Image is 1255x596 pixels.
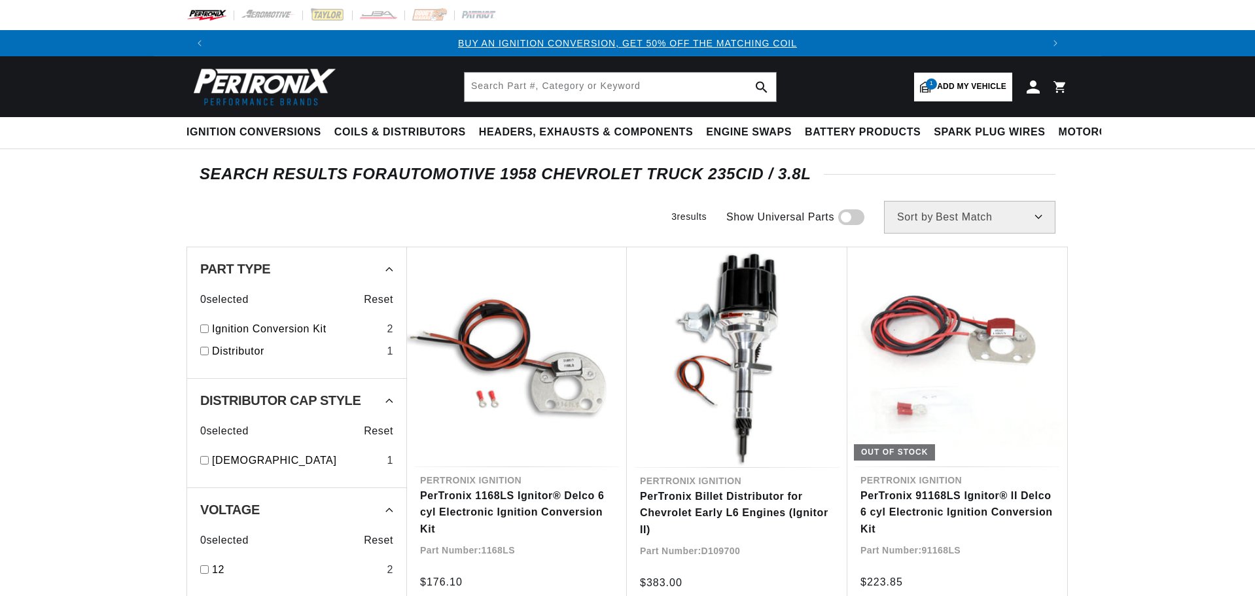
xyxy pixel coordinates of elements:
[334,126,466,139] span: Coils & Distributors
[212,452,381,469] a: [DEMOGRAPHIC_DATA]
[213,36,1042,50] div: 1 of 3
[200,532,249,549] span: 0 selected
[805,126,921,139] span: Battery Products
[212,343,381,360] a: Distributor
[387,561,393,578] div: 2
[200,262,270,275] span: Part Type
[671,211,707,222] span: 3 results
[1042,30,1069,56] button: Translation missing: en.sections.announcements.next_announcement
[200,503,260,516] span: Voltage
[200,291,249,308] span: 0 selected
[798,117,927,148] summary: Battery Products
[387,452,393,469] div: 1
[1059,126,1137,139] span: Motorcycle
[747,73,776,101] button: search button
[884,201,1055,234] select: Sort by
[420,487,614,538] a: PerTronix 1168LS Ignitor® Delco 6 cyl Electronic Ignition Conversion Kit
[914,73,1012,101] a: 1Add my vehicle
[458,38,797,48] a: BUY AN IGNITION CONVERSION, GET 50% OFF THE MATCHING COIL
[154,30,1101,56] slideshow-component: Translation missing: en.sections.announcements.announcement_bar
[186,64,337,109] img: Pertronix
[726,209,834,226] span: Show Universal Parts
[897,212,933,222] span: Sort by
[934,126,1045,139] span: Spark Plug Wires
[364,532,393,549] span: Reset
[1052,117,1143,148] summary: Motorcycle
[364,423,393,440] span: Reset
[200,167,1055,181] div: SEARCH RESULTS FOR Automotive 1958 Chevrolet Truck 235cid / 3.8L
[186,117,328,148] summary: Ignition Conversions
[926,79,937,90] span: 1
[465,73,776,101] input: Search Part #, Category or Keyword
[364,291,393,308] span: Reset
[387,343,393,360] div: 1
[328,117,472,148] summary: Coils & Distributors
[472,117,699,148] summary: Headers, Exhausts & Components
[186,126,321,139] span: Ignition Conversions
[213,36,1042,50] div: Announcement
[212,561,381,578] a: 12
[186,30,213,56] button: Translation missing: en.sections.announcements.previous_announcement
[706,126,792,139] span: Engine Swaps
[200,394,361,407] span: Distributor Cap Style
[860,487,1054,538] a: PerTronix 91168LS Ignitor® II Delco 6 cyl Electronic Ignition Conversion Kit
[937,80,1006,93] span: Add my vehicle
[640,488,834,538] a: PerTronix Billet Distributor for Chevrolet Early L6 Engines (Ignitor II)
[479,126,693,139] span: Headers, Exhausts & Components
[212,321,381,338] a: Ignition Conversion Kit
[699,117,798,148] summary: Engine Swaps
[927,117,1052,148] summary: Spark Plug Wires
[387,321,393,338] div: 2
[200,423,249,440] span: 0 selected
